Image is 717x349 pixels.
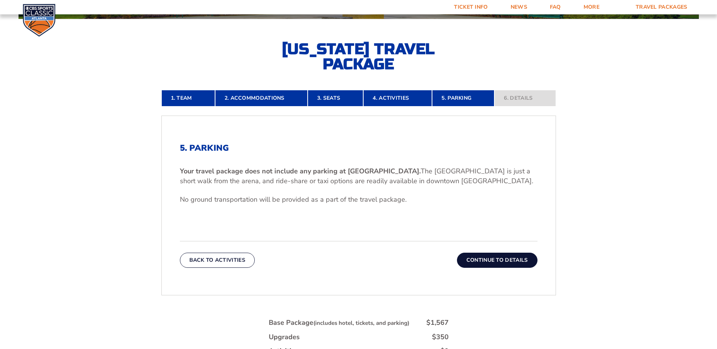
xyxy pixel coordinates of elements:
p: The [GEOGRAPHIC_DATA] is just a short walk from the arena, and ride-share or taxi options are rea... [180,167,537,185]
button: Back To Activities [180,253,255,268]
div: $350 [432,332,449,342]
a: 3. Seats [308,90,363,107]
img: CBS Sports Classic [23,4,56,37]
a: 2. Accommodations [215,90,308,107]
p: No ground transportation will be provided as a part of the travel package. [180,195,537,204]
div: Base Package [269,318,409,327]
button: Continue To Details [457,253,537,268]
b: Your travel package does not include any parking at [GEOGRAPHIC_DATA]. [180,167,421,176]
h2: 5. Parking [180,143,537,153]
div: $1,567 [426,318,449,327]
a: 1. Team [161,90,215,107]
small: (includes hotel, tickets, and parking) [313,319,409,327]
a: 4. Activities [363,90,432,107]
h2: [US_STATE] Travel Package [276,42,442,72]
div: Upgrades [269,332,300,342]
